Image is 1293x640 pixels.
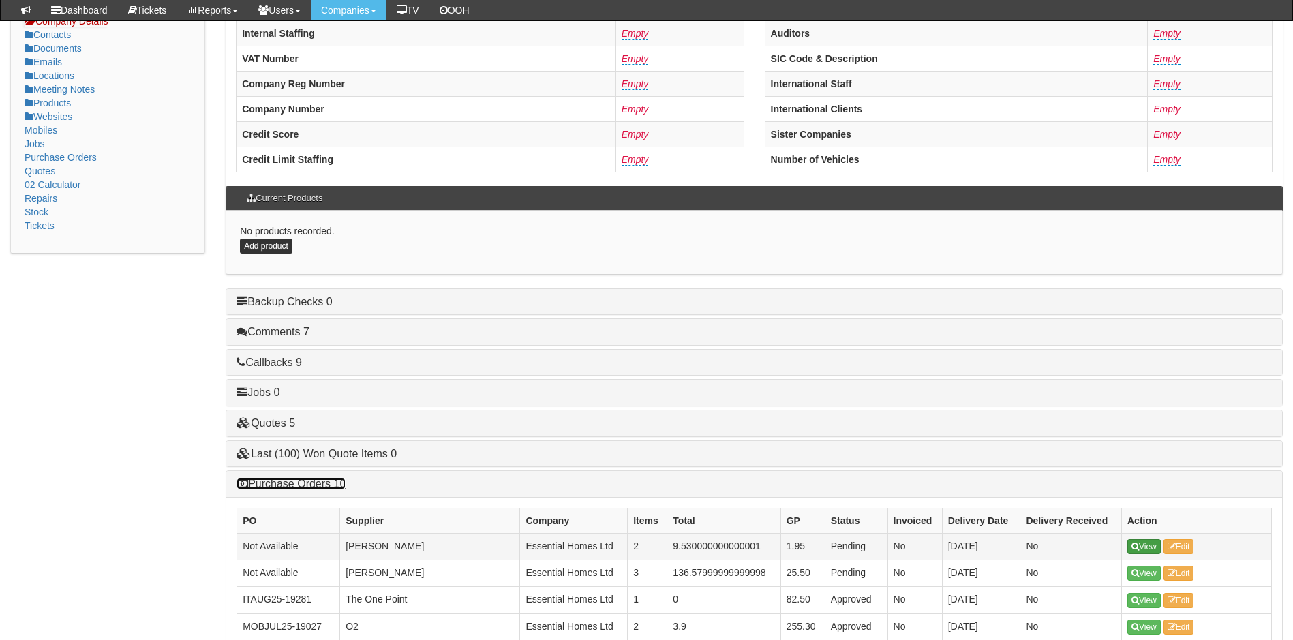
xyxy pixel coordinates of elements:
td: [PERSON_NAME] [340,560,520,587]
a: Emails [25,57,62,67]
a: Edit [1163,593,1194,608]
a: Empty [622,28,649,40]
a: Quotes [25,166,55,177]
td: No [887,533,942,560]
th: International Staff [765,71,1148,96]
td: No [1020,560,1122,587]
td: The One Point [340,587,520,613]
div: No products recorded. [226,211,1283,274]
th: Credit Score [237,121,616,147]
th: Supplier [340,508,520,533]
a: Edit [1163,566,1194,581]
a: View [1127,539,1161,554]
td: [DATE] [942,560,1020,587]
a: Repairs [25,193,57,204]
th: International Clients [765,96,1148,121]
th: Invoiced [887,508,942,533]
td: 9.530000000000001 [667,533,780,560]
td: [DATE] [942,613,1020,640]
td: No [1020,533,1122,560]
a: 02 Calculator [25,179,81,190]
a: Edit [1163,620,1194,635]
td: Approved [825,613,887,640]
a: Company Details [25,15,108,27]
a: Add product [240,239,292,254]
td: 255.30 [780,613,825,640]
td: Essential Homes Ltd [520,587,628,613]
td: O2 [340,613,520,640]
td: 3 [628,560,667,587]
th: Company [520,508,628,533]
a: Jobs [25,138,45,149]
a: Jobs 0 [237,386,279,398]
th: Items [628,508,667,533]
a: Empty [1153,154,1181,166]
td: 3.9 [667,613,780,640]
td: 2 [628,613,667,640]
td: [DATE] [942,533,1020,560]
a: Contacts [25,29,71,40]
a: Empty [622,78,649,90]
td: 1 [628,587,667,613]
th: Total [667,508,780,533]
td: [DATE] [942,587,1020,613]
a: Products [25,97,71,108]
a: Empty [1153,28,1181,40]
a: Last (100) Won Quote Items 0 [237,448,397,459]
a: Empty [622,104,649,115]
a: Empty [622,53,649,65]
a: Quotes 5 [237,417,295,429]
a: Backup Checks 0 [237,296,333,307]
td: 2 [628,533,667,560]
td: MOBJUL25-19027 [237,613,340,640]
td: Essential Homes Ltd [520,533,628,560]
h3: Current Products [240,187,329,210]
th: VAT Number [237,46,616,71]
a: View [1127,620,1161,635]
a: Purchase Orders [25,152,97,163]
td: 0 [667,587,780,613]
a: View [1127,593,1161,608]
a: Mobiles [25,125,57,136]
a: Stock [25,207,48,217]
th: PO [237,508,340,533]
a: Locations [25,70,74,81]
td: Approved [825,587,887,613]
td: Pending [825,560,887,587]
td: 25.50 [780,560,825,587]
a: View [1127,566,1161,581]
a: Websites [25,111,72,122]
td: Not Available [237,533,340,560]
td: No [887,560,942,587]
th: Action [1121,508,1271,533]
td: Not Available [237,560,340,587]
th: Sister Companies [765,121,1148,147]
a: Meeting Notes [25,84,95,95]
td: 1.95 [780,533,825,560]
td: No [1020,587,1122,613]
td: 136.57999999999998 [667,560,780,587]
th: Credit Limit Staffing [237,147,616,172]
th: Delivery Received [1020,508,1122,533]
td: Essential Homes Ltd [520,560,628,587]
th: SIC Code & Description [765,46,1148,71]
th: GP [780,508,825,533]
td: Essential Homes Ltd [520,613,628,640]
td: Pending [825,533,887,560]
td: No [887,613,942,640]
a: Comments 7 [237,326,309,337]
a: Edit [1163,539,1194,554]
td: No [887,587,942,613]
th: Internal Staffing [237,20,616,46]
th: Delivery Date [942,508,1020,533]
th: Auditors [765,20,1148,46]
th: Company Number [237,96,616,121]
a: Documents [25,43,82,54]
a: Callbacks 9 [237,356,302,368]
a: Empty [1153,53,1181,65]
th: Status [825,508,887,533]
a: Empty [622,154,649,166]
a: Purchase Orders 10 [237,478,346,489]
a: Empty [1153,104,1181,115]
th: Company Reg Number [237,71,616,96]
